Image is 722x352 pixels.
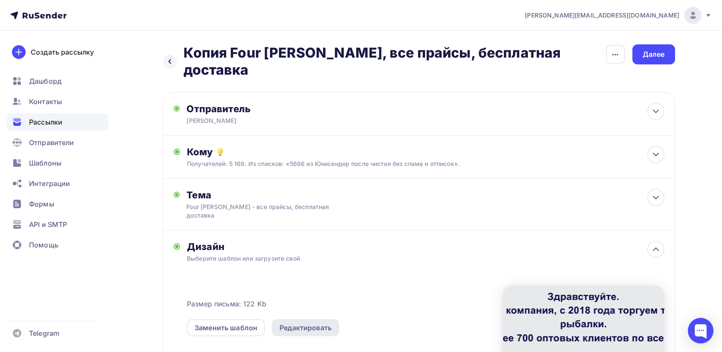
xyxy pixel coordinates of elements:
[525,11,679,20] span: [PERSON_NAME][EMAIL_ADDRESS][DOMAIN_NAME]
[29,199,54,209] span: Формы
[187,160,617,168] div: Получателей: 5 169. Из списков: «5666 из Юнисендер после чистки без спама и отписок».
[29,96,62,107] span: Контакты
[187,146,664,158] div: Кому
[279,323,332,333] div: Редактировать
[29,219,67,230] span: API и SMTP
[186,103,371,115] div: Отправитель
[187,254,617,263] div: Выберите шаблон или загрузите свой
[7,73,108,90] a: Дашборд
[187,241,664,253] div: Дизайн
[183,44,606,79] h2: Копия Four [PERSON_NAME], все прайсы, бесплатная доставка
[29,117,62,127] span: Рассылки
[187,299,266,309] span: Размер письма: 122 Kb
[7,113,108,131] a: Рассылки
[29,240,58,250] span: Помощь
[29,178,70,189] span: Интеграции
[643,49,665,59] div: Далее
[29,76,61,86] span: Дашборд
[7,134,108,151] a: Отправители
[186,189,355,201] div: Тема
[186,116,353,125] div: [PERSON_NAME]
[7,195,108,212] a: Формы
[195,323,257,333] div: Заменить шаблон
[29,158,61,168] span: Шаблоны
[186,203,338,220] div: Four [PERSON_NAME] - все прайсы, бесплатная доставка
[525,7,712,24] a: [PERSON_NAME][EMAIL_ADDRESS][DOMAIN_NAME]
[29,328,59,338] span: Telegram
[29,137,74,148] span: Отправители
[7,154,108,172] a: Шаблоны
[31,47,94,57] div: Создать рассылку
[7,93,108,110] a: Контакты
